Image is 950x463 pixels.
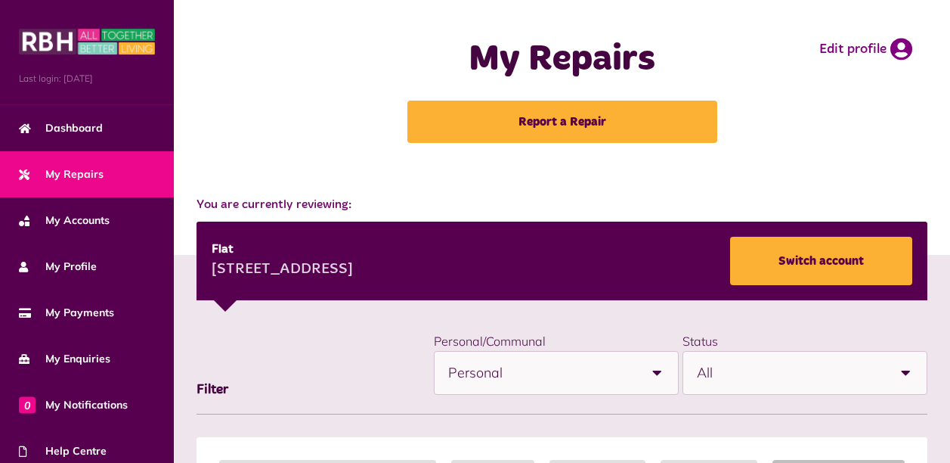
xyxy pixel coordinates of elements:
span: Last login: [DATE] [19,72,155,85]
span: My Accounts [19,213,110,228]
a: Switch account [730,237,912,285]
span: Help Centre [19,443,107,459]
img: MyRBH [19,26,155,57]
div: Flat [212,241,353,259]
a: Edit profile [819,38,912,61]
h1: My Repairs [383,38,741,82]
span: My Notifications [19,397,128,413]
span: My Payments [19,305,114,321]
span: My Repairs [19,166,104,182]
span: 0 [19,396,36,413]
a: Report a Repair [407,101,717,143]
span: You are currently reviewing: [196,196,927,214]
div: [STREET_ADDRESS] [212,259,353,281]
span: My Profile [19,259,97,275]
span: My Enquiries [19,351,110,367]
span: Dashboard [19,120,103,136]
